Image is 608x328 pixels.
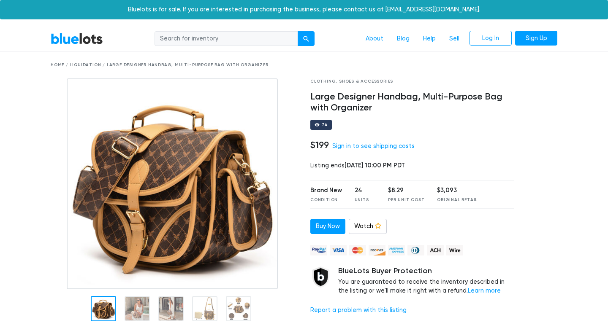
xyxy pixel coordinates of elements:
img: mastercard-42073d1d8d11d6635de4c079ffdb20a4f30a903dc55d1612383a1b395dd17f39.png [349,245,366,255]
img: ach-b7992fed28a4f97f893c574229be66187b9afb3f1a8d16a4691d3d3140a8ab00.png [427,245,444,255]
a: BlueLots [51,32,103,45]
span: [DATE] 10:00 PM PDT [345,161,405,169]
div: You are guaranteed to receive the inventory described in the listing or we'll make it right with ... [338,266,514,296]
a: Log In [470,31,512,46]
h4: $199 [310,140,329,151]
a: Report a problem with this listing [310,306,407,314]
div: Per Unit Cost [388,197,424,203]
a: Watch [349,219,387,234]
div: Brand New [310,186,342,195]
input: Search for inventory [155,31,298,46]
a: Buy Now [310,219,345,234]
img: american_express-ae2a9f97a040b4b41f6397f7637041a5861d5f99d0716c09922aba4e24c8547d.png [388,245,405,255]
a: Blog [390,31,416,47]
a: Sell [442,31,466,47]
div: $3,093 [437,186,478,195]
img: discover-82be18ecfda2d062aad2762c1ca80e2d36a4073d45c9e0ffae68cd515fbd3d32.png [369,245,385,255]
div: Condition [310,197,342,203]
img: wire-908396882fe19aaaffefbd8e17b12f2f29708bd78693273c0e28e3a24408487f.png [446,245,463,255]
div: 74 [322,123,328,127]
div: 24 [355,186,376,195]
h5: BlueLots Buyer Protection [338,266,514,276]
a: Help [416,31,442,47]
div: Clothing, Shoes & Accessories [310,78,514,85]
img: paypal_credit-80455e56f6e1299e8d57f40c0dcee7b8cd4ae79b9eccbfc37e2480457ba36de9.png [310,245,327,255]
h4: Large Designer Handbag, Multi-Purpose Bag with Organizer [310,91,514,113]
img: visa-79caf175f036a155110d1892330093d4c38f53c55c9ec9e2c3a54a56571784bb.png [330,245,347,255]
a: Sign Up [515,31,557,46]
div: Original Retail [437,197,478,203]
div: Home / Liquidation / Large Designer Handbag, Multi-Purpose Bag with Organizer [51,62,557,68]
img: diners_club-c48f30131b33b1bb0e5d0e2dbd43a8bea4cb12cb2961413e2f4250e06c020426.png [407,245,424,255]
div: $8.29 [388,186,424,195]
a: Learn more [468,287,501,294]
a: Sign in to see shipping costs [332,142,415,150]
div: Listing ends [310,161,514,170]
a: About [359,31,390,47]
div: Units [355,197,376,203]
img: 4b4adf3d-8456-47b7-a024-4776004e14af-1739154130.jpg [67,78,278,289]
img: buyer_protection_shield-3b65640a83011c7d3ede35a8e5a80bfdfaa6a97447f0071c1475b91a4b0b3d01.png [310,266,331,288]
